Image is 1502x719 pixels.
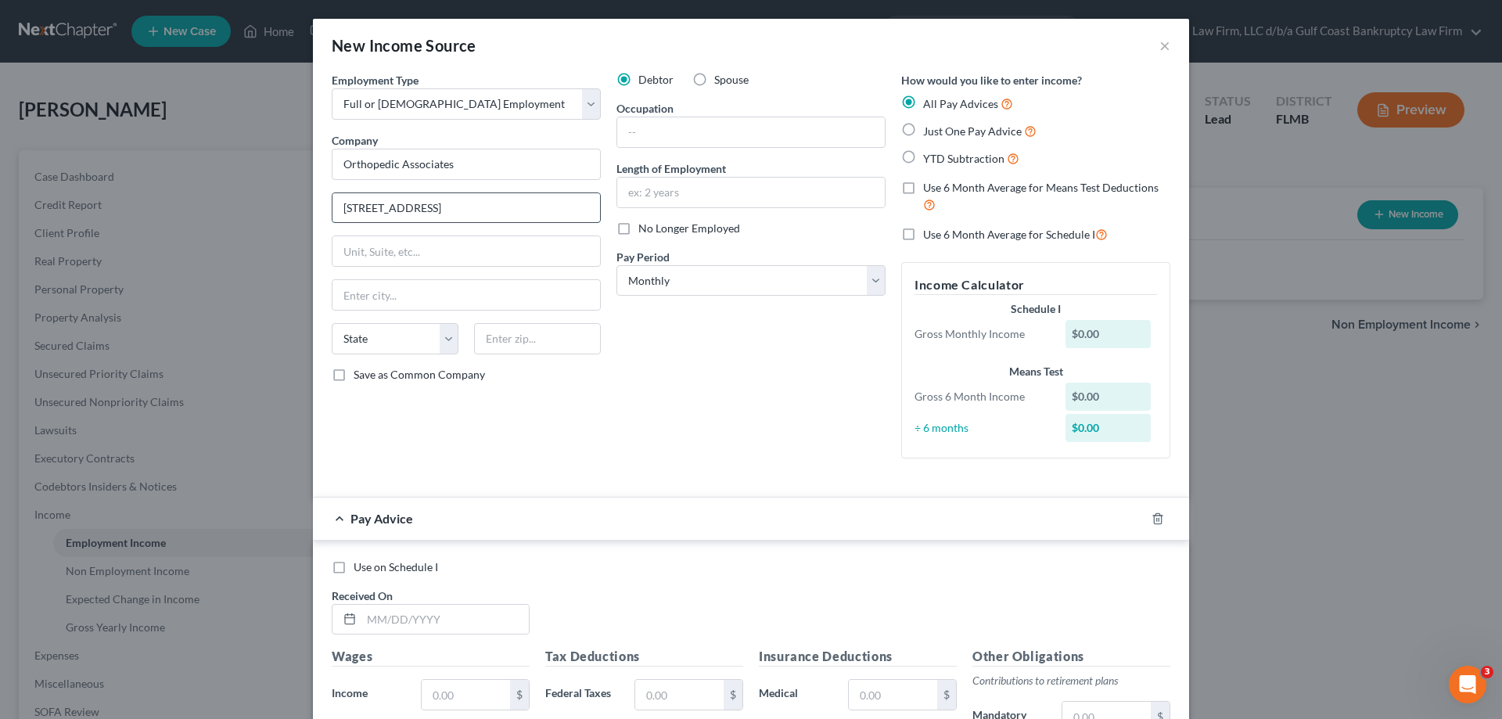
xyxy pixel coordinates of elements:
span: Spouse [714,73,749,86]
span: Employment Type [332,74,419,87]
h5: Wages [332,647,530,667]
div: Schedule I [914,301,1157,317]
div: $ [937,680,956,710]
span: YTD Subtraction [923,152,1004,165]
input: MM/DD/YYYY [361,605,529,635]
label: Medical [751,679,840,710]
h5: Insurance Deductions [759,647,957,667]
span: Pay Period [616,250,670,264]
span: Pay Advice [350,511,413,526]
div: $ [510,680,529,710]
span: All Pay Advices [923,97,998,110]
input: 0.00 [635,680,724,710]
h5: Income Calculator [914,275,1157,295]
input: Enter address... [332,193,600,223]
input: 0.00 [422,680,510,710]
span: Save as Common Company [354,368,485,381]
span: Just One Pay Advice [923,124,1022,138]
input: ex: 2 years [617,178,885,207]
div: $0.00 [1065,414,1152,442]
span: Use 6 Month Average for Means Test Deductions [923,181,1159,194]
div: $ [724,680,742,710]
div: Gross Monthly Income [907,326,1058,342]
div: New Income Source [332,34,476,56]
h5: Tax Deductions [545,647,743,667]
span: Income [332,686,368,699]
span: Debtor [638,73,674,86]
label: Length of Employment [616,160,726,177]
button: × [1159,36,1170,55]
input: Enter city... [332,280,600,310]
label: Federal Taxes [537,679,627,710]
div: ÷ 6 months [907,420,1058,436]
input: 0.00 [849,680,937,710]
h5: Other Obligations [972,647,1170,667]
div: $0.00 [1065,383,1152,411]
span: Received On [332,589,393,602]
p: Contributions to retirement plans [972,673,1170,688]
div: $0.00 [1065,320,1152,348]
input: Search company by name... [332,149,601,180]
span: No Longer Employed [638,221,740,235]
label: How would you like to enter income? [901,72,1082,88]
span: 3 [1481,666,1493,678]
span: Company [332,134,378,147]
span: Use 6 Month Average for Schedule I [923,228,1095,241]
input: -- [617,117,885,147]
input: Enter zip... [474,323,601,354]
iframe: Intercom live chat [1449,666,1486,703]
div: Gross 6 Month Income [907,389,1058,404]
label: Occupation [616,100,674,117]
input: Unit, Suite, etc... [332,236,600,266]
span: Use on Schedule I [354,560,438,573]
div: Means Test [914,364,1157,379]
